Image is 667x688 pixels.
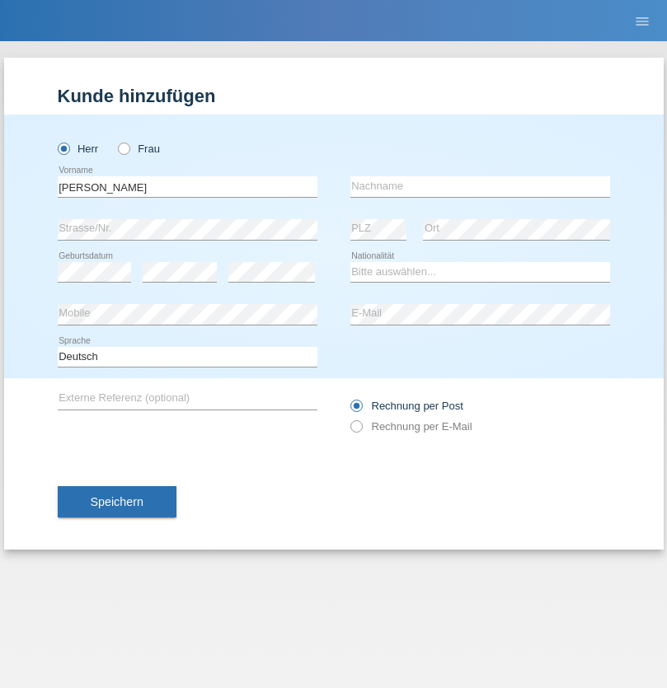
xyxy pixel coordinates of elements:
[634,13,651,30] i: menu
[58,143,68,153] input: Herr
[58,486,176,517] button: Speichern
[118,143,129,153] input: Frau
[350,400,361,420] input: Rechnung per Post
[350,420,361,441] input: Rechnung per E-Mail
[91,495,143,508] span: Speichern
[118,143,160,155] label: Frau
[58,86,610,106] h1: Kunde hinzufügen
[350,400,463,412] label: Rechnung per Post
[58,143,99,155] label: Herr
[350,420,472,433] label: Rechnung per E-Mail
[626,16,659,26] a: menu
